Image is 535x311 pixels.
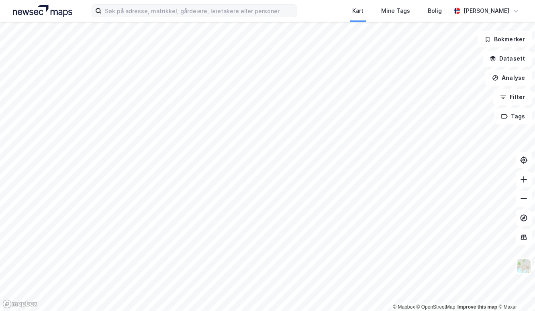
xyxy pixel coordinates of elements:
[485,70,532,86] button: Analyse
[464,6,509,16] div: [PERSON_NAME]
[457,304,497,310] a: Improve this map
[417,304,455,310] a: OpenStreetMap
[495,272,535,311] iframe: Chat Widget
[478,31,532,47] button: Bokmerker
[2,299,38,309] a: Mapbox homepage
[493,89,532,105] button: Filter
[13,5,72,17] img: logo.a4113a55bc3d86da70a041830d287a7e.svg
[381,6,410,16] div: Mine Tags
[352,6,363,16] div: Kart
[516,258,531,274] img: Z
[494,108,532,124] button: Tags
[495,272,535,311] div: Kontrollprogram for chat
[102,5,297,17] input: Søk på adresse, matrikkel, gårdeiere, leietakere eller personer
[428,6,442,16] div: Bolig
[393,304,415,310] a: Mapbox
[483,51,532,67] button: Datasett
